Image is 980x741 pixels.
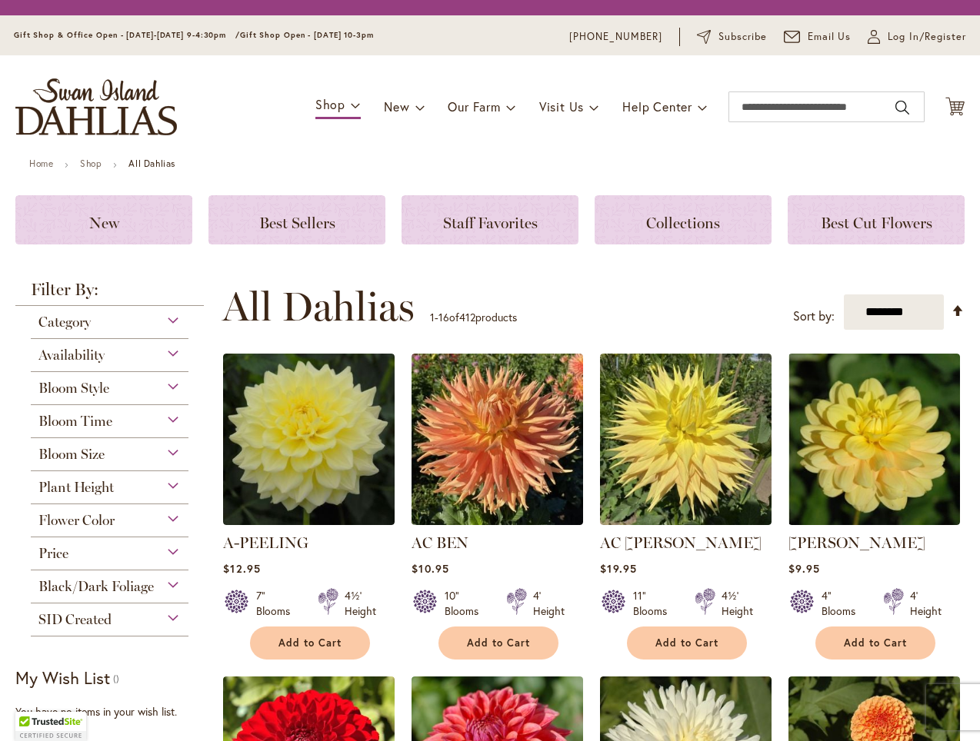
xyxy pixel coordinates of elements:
[223,533,308,552] a: A-PEELING
[438,310,449,324] span: 16
[89,214,119,232] span: New
[315,96,345,112] span: Shop
[128,158,175,169] strong: All Dahlias
[412,513,583,528] a: AC BEN
[600,533,762,552] a: AC [PERSON_NAME]
[868,29,966,45] a: Log In/Register
[29,158,53,169] a: Home
[412,354,583,525] img: AC BEN
[788,195,965,244] a: Best Cut Flowers
[223,561,260,576] span: $12.95
[822,588,865,619] div: 4" Blooms
[38,578,154,595] span: Black/Dark Foliage
[402,195,578,244] a: Staff Favorites
[888,29,966,45] span: Log In/Register
[278,636,342,650] span: Add to Cart
[808,29,852,45] span: Email Us
[448,98,500,115] span: Our Farm
[15,78,177,135] a: store logo
[430,305,517,330] p: - of products
[412,533,468,552] a: AC BEN
[38,512,115,529] span: Flower Color
[821,214,932,232] span: Best Cut Flowers
[15,666,110,689] strong: My Wish List
[788,354,960,525] img: AHOY MATEY
[38,446,105,463] span: Bloom Size
[384,98,409,115] span: New
[788,513,960,528] a: AHOY MATEY
[15,704,213,719] div: You have no items in your wish list.
[459,310,475,324] span: 412
[718,29,767,45] span: Subscribe
[38,479,114,496] span: Plant Height
[569,29,662,45] a: [PHONE_NUMBER]
[412,561,448,576] span: $10.95
[38,314,91,331] span: Category
[208,195,385,244] a: Best Sellers
[533,588,565,619] div: 4' Height
[895,95,909,120] button: Search
[815,626,935,660] button: Add to Cart
[38,347,105,364] span: Availability
[627,626,747,660] button: Add to Cart
[722,588,753,619] div: 4½' Height
[600,561,636,576] span: $19.95
[622,98,692,115] span: Help Center
[788,533,925,552] a: [PERSON_NAME]
[697,29,767,45] a: Subscribe
[80,158,102,169] a: Shop
[15,281,204,306] strong: Filter By:
[15,195,192,244] a: New
[240,30,374,40] span: Gift Shop Open - [DATE] 10-3pm
[793,302,835,331] label: Sort by:
[38,545,68,562] span: Price
[788,561,819,576] span: $9.95
[467,636,530,650] span: Add to Cart
[430,310,435,324] span: 1
[844,636,907,650] span: Add to Cart
[910,588,942,619] div: 4' Height
[259,214,335,232] span: Best Sellers
[443,214,538,232] span: Staff Favorites
[15,712,86,741] div: TrustedSite Certified
[633,588,676,619] div: 11" Blooms
[38,611,112,628] span: SID Created
[345,588,376,619] div: 4½' Height
[223,354,395,525] img: A-Peeling
[600,513,772,528] a: AC Jeri
[222,284,415,330] span: All Dahlias
[38,380,109,397] span: Bloom Style
[250,626,370,660] button: Add to Cart
[445,588,488,619] div: 10" Blooms
[438,626,558,660] button: Add to Cart
[646,214,720,232] span: Collections
[256,588,299,619] div: 7" Blooms
[600,354,772,525] img: AC Jeri
[784,29,852,45] a: Email Us
[14,30,240,40] span: Gift Shop & Office Open - [DATE]-[DATE] 9-4:30pm /
[38,413,112,430] span: Bloom Time
[223,513,395,528] a: A-Peeling
[595,195,772,244] a: Collections
[539,98,584,115] span: Visit Us
[655,636,718,650] span: Add to Cart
